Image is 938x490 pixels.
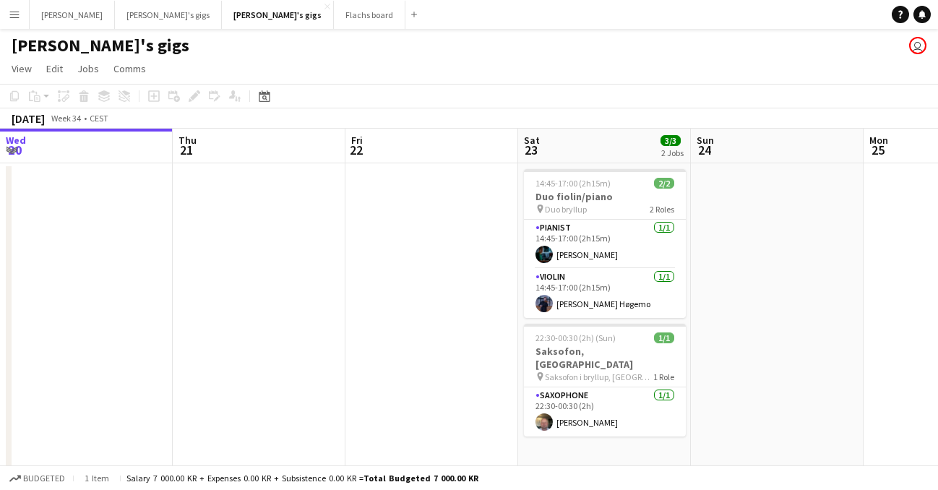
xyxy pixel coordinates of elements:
[535,178,611,189] span: 14:45-17:00 (2h15m)
[650,204,674,215] span: 2 Roles
[126,473,478,483] div: Salary 7 000.00 KR + Expenses 0.00 KR + Subsistence 0.00 KR =
[522,142,540,158] span: 23
[72,59,105,78] a: Jobs
[661,135,681,146] span: 3/3
[12,62,32,75] span: View
[7,470,67,486] button: Budgeted
[40,59,69,78] a: Edit
[545,371,653,382] span: Saksofon i bryllup, [GEOGRAPHIC_DATA]
[23,473,65,483] span: Budgeted
[524,345,686,371] h3: Saksofon, [GEOGRAPHIC_DATA]
[363,473,478,483] span: Total Budgeted 7 000.00 KR
[12,35,189,56] h1: [PERSON_NAME]'s gigs
[178,134,197,147] span: Thu
[694,142,714,158] span: 24
[524,387,686,437] app-card-role: Saxophone1/122:30-00:30 (2h)[PERSON_NAME]
[351,134,363,147] span: Fri
[867,142,888,158] span: 25
[535,332,616,343] span: 22:30-00:30 (2h) (Sun)
[90,113,108,124] div: CEST
[697,134,714,147] span: Sun
[869,134,888,147] span: Mon
[108,59,152,78] a: Comms
[653,371,674,382] span: 1 Role
[46,62,63,75] span: Edit
[524,324,686,437] app-job-card: 22:30-00:30 (2h) (Sun)1/1Saksofon, [GEOGRAPHIC_DATA] Saksofon i bryllup, [GEOGRAPHIC_DATA]1 RoleS...
[349,142,363,158] span: 22
[654,178,674,189] span: 2/2
[222,1,334,29] button: [PERSON_NAME]'s gigs
[115,1,222,29] button: [PERSON_NAME]'s gigs
[524,220,686,269] app-card-role: Pianist1/114:45-17:00 (2h15m)[PERSON_NAME]
[6,59,38,78] a: View
[79,473,114,483] span: 1 item
[30,1,115,29] button: [PERSON_NAME]
[661,147,684,158] div: 2 Jobs
[909,37,926,54] app-user-avatar: Hedvig Christiansen
[12,111,45,126] div: [DATE]
[524,269,686,318] app-card-role: Violin1/114:45-17:00 (2h15m)[PERSON_NAME] Høgemo
[77,62,99,75] span: Jobs
[524,169,686,318] app-job-card: 14:45-17:00 (2h15m)2/2Duo fiolin/piano Duo bryllup2 RolesPianist1/114:45-17:00 (2h15m)[PERSON_NAM...
[524,134,540,147] span: Sat
[4,142,26,158] span: 20
[524,190,686,203] h3: Duo fiolin/piano
[545,204,587,215] span: Duo bryllup
[176,142,197,158] span: 21
[334,1,405,29] button: Flachs board
[113,62,146,75] span: Comms
[654,332,674,343] span: 1/1
[6,134,26,147] span: Wed
[48,113,84,124] span: Week 34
